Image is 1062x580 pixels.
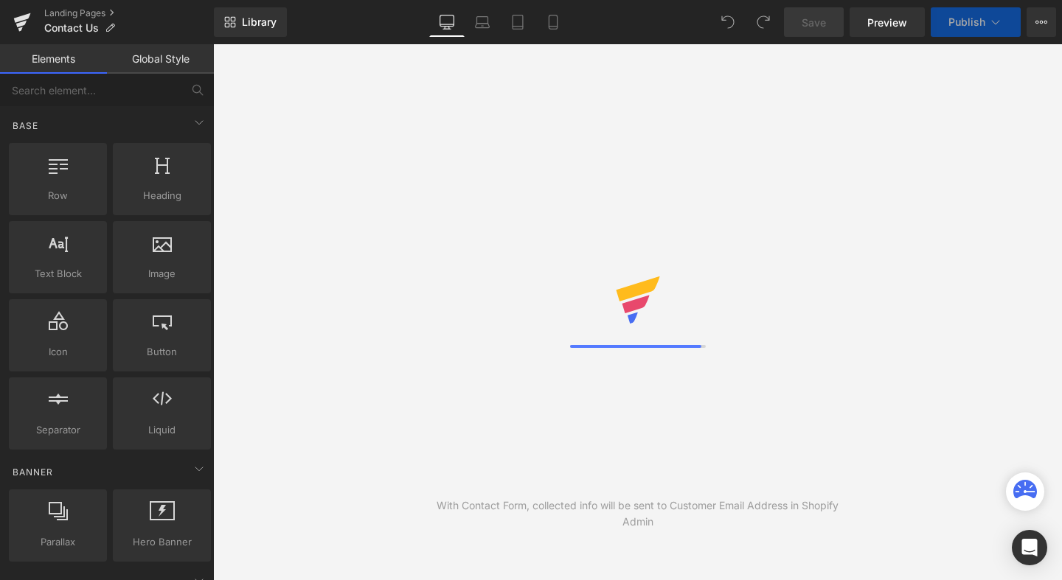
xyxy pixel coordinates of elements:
[867,15,907,30] span: Preview
[850,7,925,37] a: Preview
[749,7,778,37] button: Redo
[500,7,535,37] a: Tablet
[802,15,826,30] span: Save
[117,266,206,282] span: Image
[117,344,206,360] span: Button
[214,7,287,37] a: New Library
[44,7,214,19] a: Landing Pages
[13,422,103,438] span: Separator
[535,7,571,37] a: Mobile
[13,534,103,550] span: Parallax
[429,7,465,37] a: Desktop
[13,344,103,360] span: Icon
[931,7,1021,37] button: Publish
[44,22,99,34] span: Contact Us
[107,44,214,74] a: Global Style
[1012,530,1047,565] div: Open Intercom Messenger
[117,422,206,438] span: Liquid
[465,7,500,37] a: Laptop
[11,465,55,479] span: Banner
[426,497,850,530] div: With Contact Form, collected info will be sent to Customer Email Address in Shopify Admin
[242,15,277,29] span: Library
[117,534,206,550] span: Hero Banner
[117,188,206,203] span: Heading
[13,188,103,203] span: Row
[13,266,103,282] span: Text Block
[948,16,985,28] span: Publish
[713,7,743,37] button: Undo
[11,119,40,133] span: Base
[1027,7,1056,37] button: More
